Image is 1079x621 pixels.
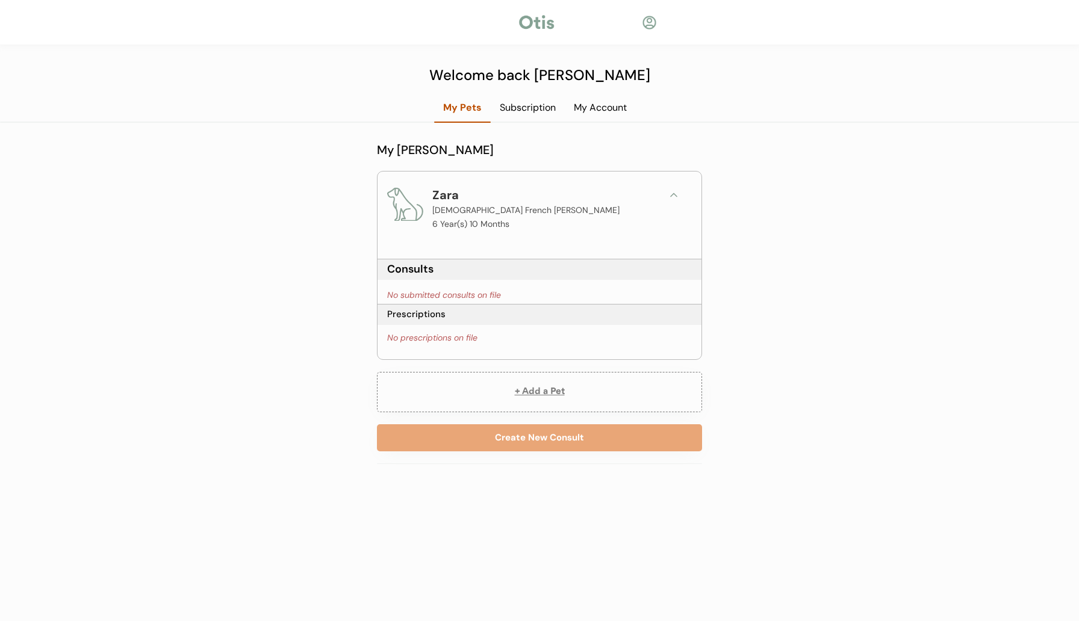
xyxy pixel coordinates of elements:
[432,220,509,228] p: 6 Year(s) 10 Months
[434,101,491,114] div: My Pets
[491,101,565,114] div: Subscription
[565,101,636,114] div: My Account
[432,204,620,217] div: [DEMOGRAPHIC_DATA] French [PERSON_NAME]
[377,424,702,451] button: Create New Consult
[387,262,434,277] div: Consults
[387,308,446,321] div: Prescriptions
[387,186,423,222] img: dog.png
[422,64,657,86] div: Welcome back [PERSON_NAME]
[432,186,477,204] div: Zara
[377,372,702,412] button: + Add a Pet
[387,289,501,301] div: No submitted consults on file
[387,332,477,344] div: No prescriptions on file
[377,141,702,159] div: My [PERSON_NAME]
